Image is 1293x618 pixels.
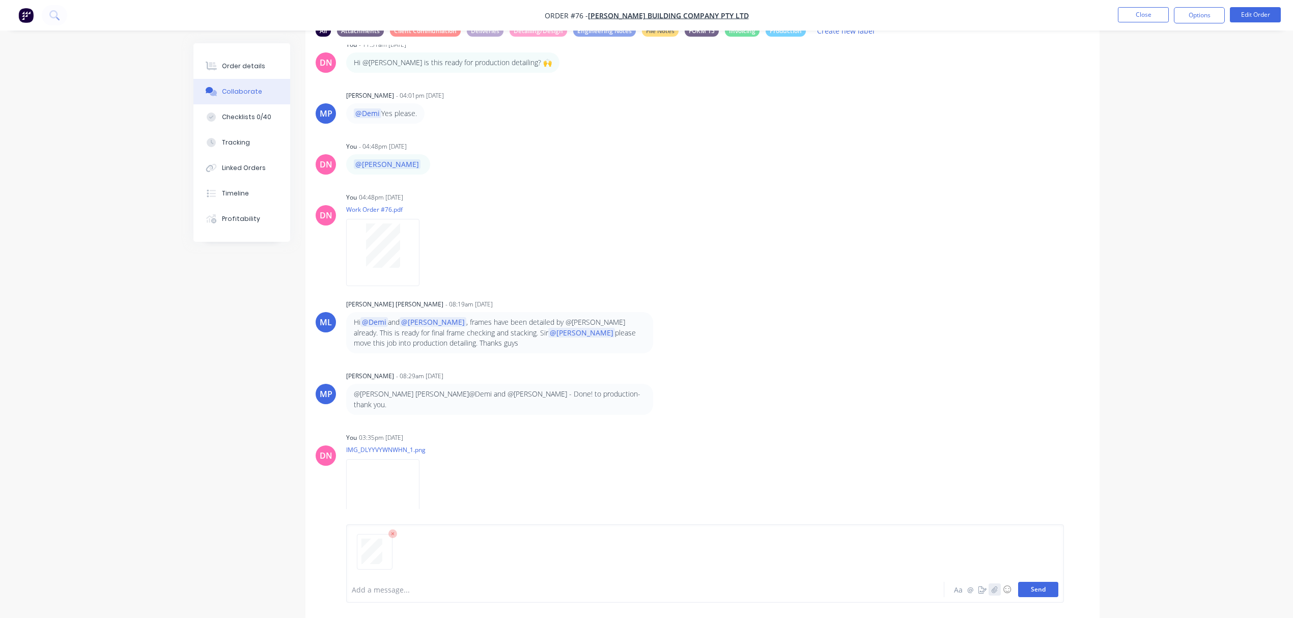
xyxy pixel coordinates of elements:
button: Create new label [812,24,880,38]
div: MP [320,388,332,400]
p: IMG_DLYYVYWNWHN_1.png [346,445,430,454]
div: Production [766,25,806,37]
button: ☺ [1001,583,1013,596]
button: Tracking [193,130,290,155]
button: Profitability [193,206,290,232]
div: DN [320,450,332,462]
div: You [346,40,357,49]
div: Timeline [222,189,249,198]
button: Aa [952,583,964,596]
button: Checklists 0/40 [193,104,290,130]
div: DN [320,57,332,69]
div: Order details [222,62,265,71]
div: You [346,193,357,202]
div: You [346,142,357,151]
button: Linked Orders [193,155,290,181]
button: Edit Order [1230,7,1281,22]
div: - 08:19am [DATE] [445,300,493,309]
p: Yes please. [354,108,417,119]
div: 04:48pm [DATE] [359,193,403,202]
div: Tracking [222,138,250,147]
div: FORM 15 [685,25,719,37]
div: All [316,25,331,37]
p: @[PERSON_NAME] [PERSON_NAME]@Demi and @[PERSON_NAME] - Done! to production-thank you. [354,389,645,410]
div: ML [320,316,332,328]
div: DN [320,209,332,221]
div: Client Communiation [390,25,461,37]
div: - 08:29am [DATE] [396,372,443,381]
div: [PERSON_NAME] [346,372,394,381]
div: Engineering Notes [573,25,636,37]
button: Timeline [193,181,290,206]
div: 03:35pm [DATE] [359,433,403,442]
button: Send [1018,582,1058,597]
div: - 04:48pm [DATE] [359,142,407,151]
div: - 04:01pm [DATE] [396,91,444,100]
button: @ [964,583,976,596]
div: You [346,433,357,442]
div: Profitability [222,214,260,223]
div: MP [320,107,332,120]
div: Invoicing [725,25,760,37]
div: Linked Orders [222,163,266,173]
span: @[PERSON_NAME] [354,159,420,169]
div: Detailing/Design [510,25,567,37]
span: Order #76 - [545,11,588,20]
span: @[PERSON_NAME] [400,317,466,327]
div: - 11:31am [DATE] [359,40,406,49]
button: Order details [193,53,290,79]
span: @Demi [360,317,388,327]
div: [PERSON_NAME] [346,91,394,100]
div: [PERSON_NAME] [PERSON_NAME] [346,300,443,309]
div: Collaborate [222,87,262,96]
button: Close [1118,7,1169,22]
p: Hi @[PERSON_NAME] is this ready for production detailing? 🙌 [354,58,552,68]
p: Work Order #76.pdf [346,205,430,214]
p: Hi and , frames have been detailed by @[PERSON_NAME] already. This is ready for final frame check... [354,317,645,348]
div: File Notes [642,25,679,37]
button: Options [1174,7,1225,23]
div: Checklists 0/40 [222,113,271,122]
div: Deliveries [467,25,503,37]
div: Attachments [337,25,384,37]
span: @[PERSON_NAME] [548,328,615,338]
a: [PERSON_NAME] Building Company Pty Ltd [588,11,749,20]
img: Factory [18,8,34,23]
button: Collaborate [193,79,290,104]
div: DN [320,158,332,171]
span: @Demi [354,108,381,118]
